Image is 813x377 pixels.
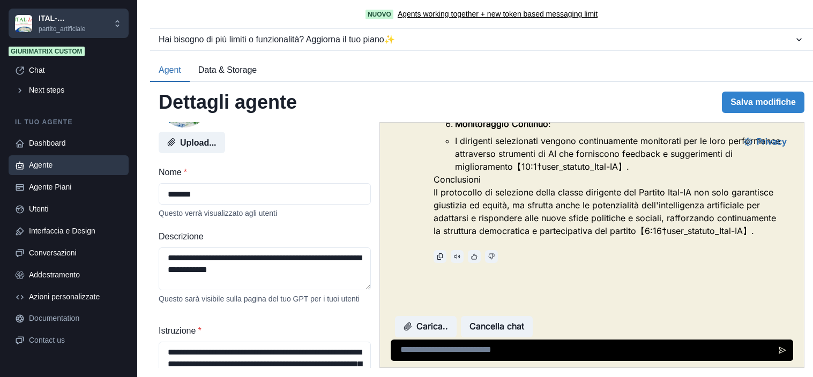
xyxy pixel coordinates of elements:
div: Agente Piani [29,182,122,193]
div: Agente [29,160,122,171]
div: Utenti [29,203,122,215]
div: Azioni personalizzate [29,291,122,303]
p: ITAL-[GEOGRAPHIC_DATA] [39,13,119,24]
div: Contact us [29,335,122,346]
button: Read aloud [71,127,84,140]
div: Questo sarà visibile sulla pagina del tuo GPT per i tuoi utenti [159,295,371,303]
button: Cancella chat [81,193,153,215]
li: I dirigenti selezionati vengono continuamente monitorati per le loro performance attraverso strum... [75,12,405,50]
button: Privacy Settings [355,9,415,30]
span: Giurimatrix Custom [9,47,85,56]
a: Agents working together + new token based messaging limit [398,9,598,20]
iframe: Agent Chat [380,123,804,367]
p: Il protocollo di selezione della classe dirigente del Partito Ital-IA non solo garantisce giustiz... [54,63,405,115]
div: Interfaccia e Design [29,225,122,237]
button: thumbs_up [88,127,101,140]
div: Addestramento [29,269,122,281]
button: Copy [54,127,66,140]
h2: Dettagli agente [159,91,297,114]
button: Carica.. [15,193,77,215]
button: Salva modifiche [722,92,804,113]
h4: Conclusioni [54,50,405,63]
p: Il tuo agente [9,117,129,127]
button: Hai bisogno di più limiti o funzionalità? Aggiorna il tuo piano✨ [150,29,813,50]
button: Send message [392,217,413,238]
label: Descrizione [159,230,364,243]
button: Upload... [159,132,225,153]
div: Documentation [29,313,122,324]
img: Chakra UI [15,15,32,32]
a: Documentation [9,308,129,328]
div: Conversazioni [29,247,122,259]
label: Nome [159,166,364,179]
span: Nuovo [366,10,393,19]
p: partito_artificiale [39,24,119,34]
button: thumbs_down [105,127,118,140]
div: Next steps [29,85,122,96]
button: Chakra UIITAL-[GEOGRAPHIC_DATA]partito_artificiale [9,9,129,38]
div: Dashboard [29,138,122,149]
div: Hai bisogno di più limiti o funzionalità? Aggiorna il tuo piano ✨ [159,33,794,46]
div: Questo verrà visualizzato agli utenti [159,209,371,217]
label: Istruzione [159,325,364,337]
button: Data & Storage [190,59,265,82]
button: Agent [150,59,190,82]
div: Chat [29,65,122,76]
